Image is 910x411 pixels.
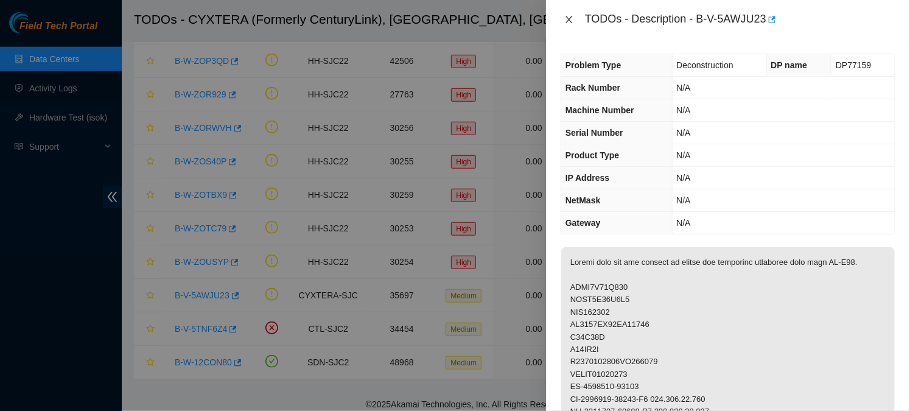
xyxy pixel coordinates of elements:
span: N/A [677,150,691,160]
span: Rack Number [565,83,620,93]
span: Machine Number [565,105,634,115]
span: close [564,15,574,24]
span: Gateway [565,218,601,228]
span: Product Type [565,150,619,160]
div: TODOs - Description - B-V-5AWJU23 [585,10,895,29]
span: N/A [677,128,691,138]
span: N/A [677,105,691,115]
span: Serial Number [565,128,623,138]
span: IP Address [565,173,609,183]
button: Close [561,14,578,26]
span: N/A [677,83,691,93]
span: Problem Type [565,60,621,70]
span: Deconstruction [677,60,733,70]
span: N/A [677,173,691,183]
span: N/A [677,218,691,228]
span: N/A [677,195,691,205]
span: NetMask [565,195,601,205]
span: DP77159 [836,60,871,70]
span: DP name [771,60,808,70]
